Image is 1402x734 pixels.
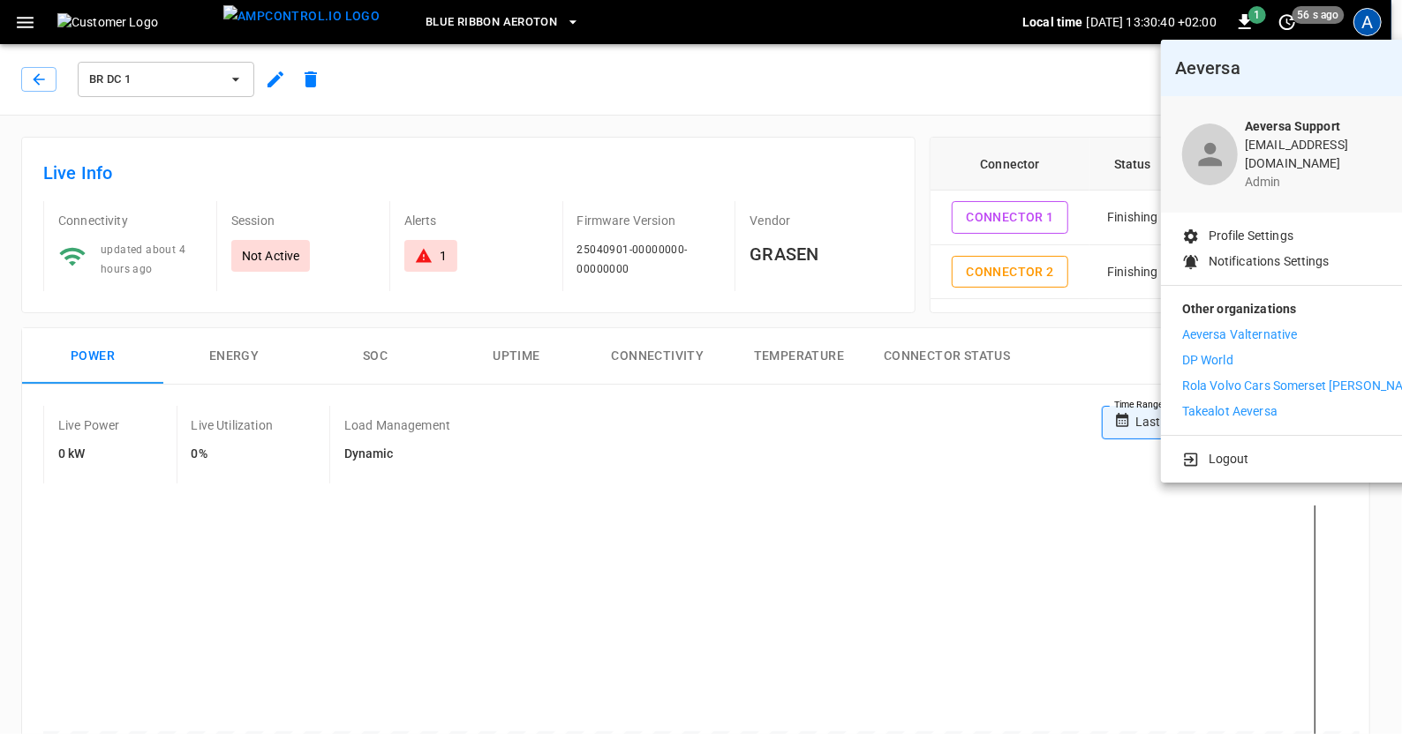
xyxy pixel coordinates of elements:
[1245,119,1340,133] b: Aeversa Support
[1182,351,1233,370] p: DP World
[1182,326,1298,344] p: Aeversa Valternative
[1209,227,1293,245] p: Profile Settings
[1209,252,1330,271] p: Notifications Settings
[1182,402,1278,421] p: Takealot Aeversa
[1209,450,1249,468] p: Logout
[1182,124,1238,185] div: profile-icon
